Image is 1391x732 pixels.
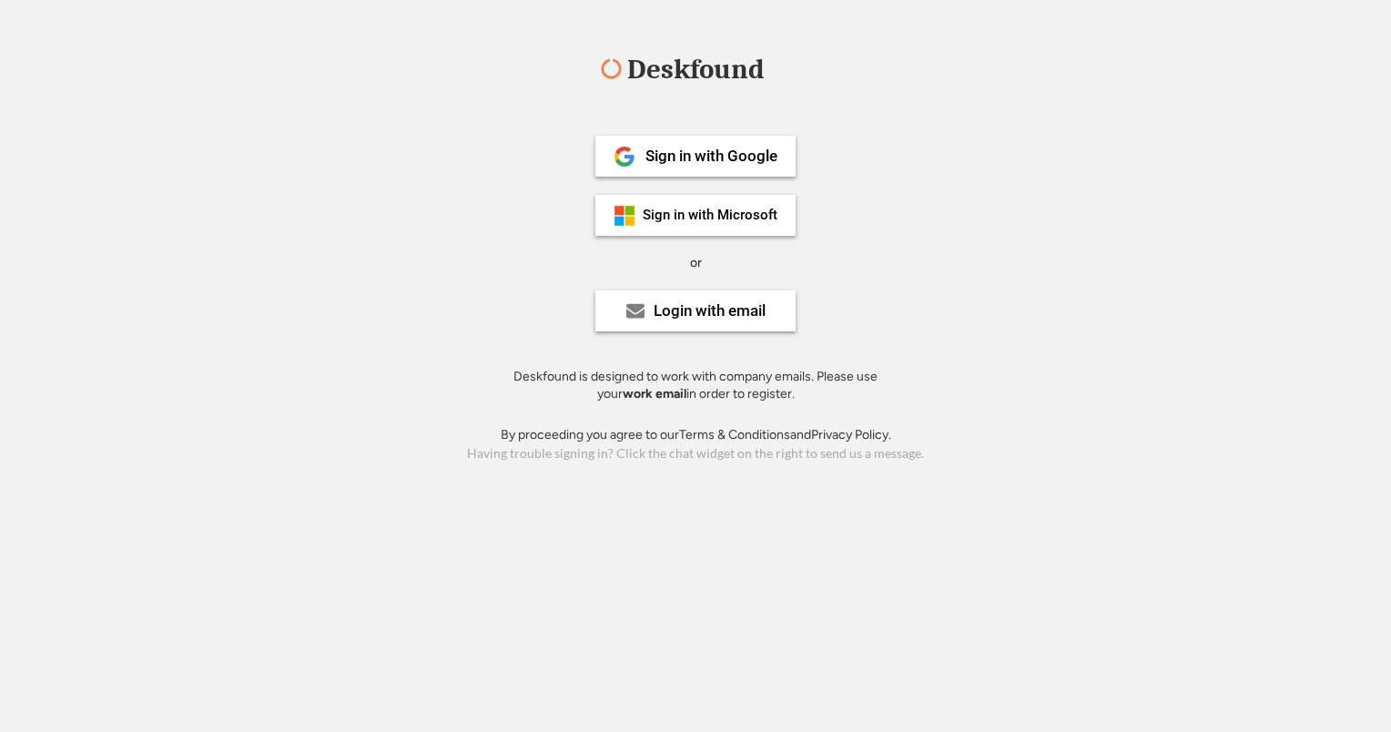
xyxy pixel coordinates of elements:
div: Sign in with Google [645,148,777,164]
div: Deskfound is designed to work with company emails. Please use your in order to register. [491,368,900,403]
div: Login with email [654,303,766,319]
a: Privacy Policy. [811,427,891,442]
div: or [690,254,702,272]
div: Deskfound [618,56,773,84]
img: ms-symbollockup_mssymbol_19.png [614,205,635,227]
a: Terms & Conditions [679,427,790,442]
strong: work email [623,386,686,402]
img: 1024px-Google__G__Logo.svg.png [614,146,635,168]
div: By proceeding you agree to our and [501,426,891,444]
div: Sign in with Microsoft [643,208,777,222]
